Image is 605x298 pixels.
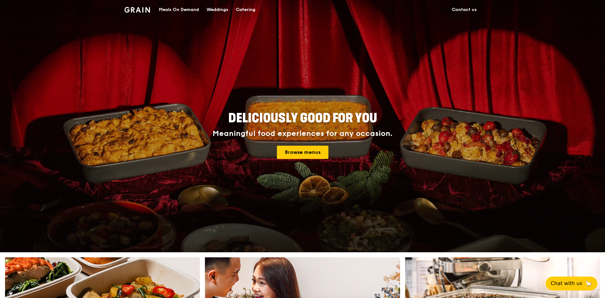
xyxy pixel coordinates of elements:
img: Grain [124,7,150,13]
span: Chat with us [551,280,582,287]
div: Catering [236,0,255,19]
a: Browse menus [277,146,328,159]
a: Weddings [203,0,232,19]
span: 🦙 [585,280,592,287]
div: Weddings [207,0,228,19]
div: Meals On Demand [159,0,199,19]
button: Chat with us🦙 [546,277,597,290]
div: Meaningful food experiences for any occasion. [189,129,416,138]
span: Deliciously good for you [228,111,377,126]
a: Contact us [448,0,481,19]
a: Catering [232,0,259,19]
